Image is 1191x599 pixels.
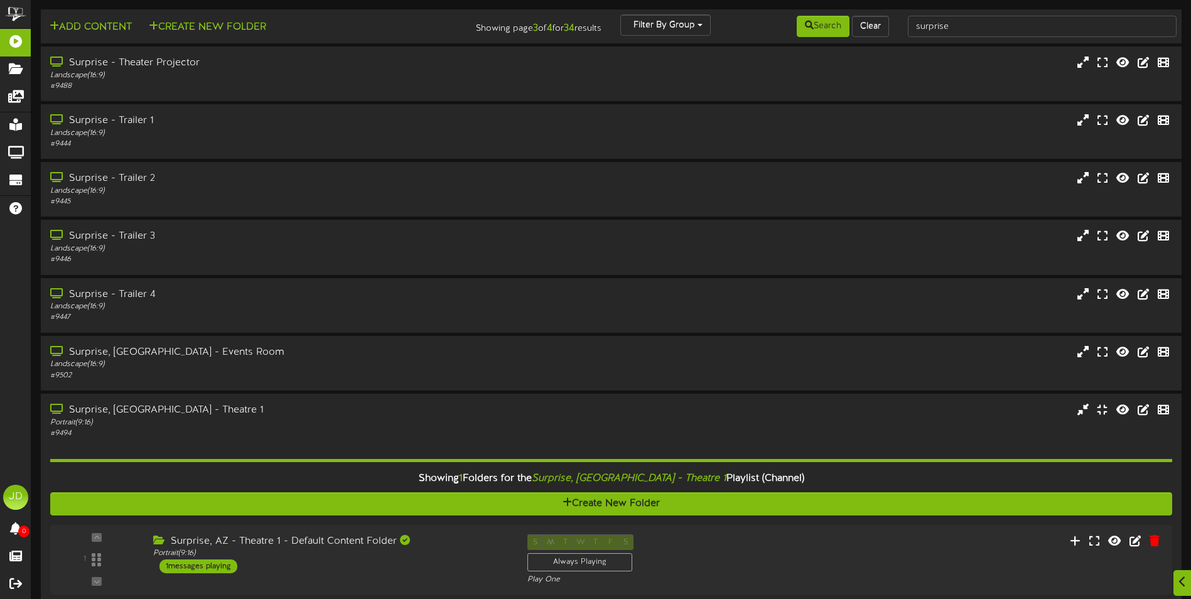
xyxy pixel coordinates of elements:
div: Surprise - Trailer 1 [50,114,507,128]
div: Surprise - Theater Projector [50,56,507,70]
span: 1 [459,473,463,484]
div: # 9446 [50,254,507,265]
div: Portrait ( 9:16 ) [50,418,507,428]
div: Surprise - Trailer 3 [50,229,507,244]
div: # 9445 [50,197,507,207]
div: Portrait ( 9:16 ) [153,548,509,559]
button: Create New Folder [50,492,1172,515]
div: Landscape ( 16:9 ) [50,244,507,254]
div: Surprise - Trailer 4 [50,288,507,302]
div: Landscape ( 16:9 ) [50,186,507,197]
button: Add Content [46,19,136,35]
button: Clear [852,16,889,37]
strong: 4 [547,23,552,34]
strong: 3 [533,23,538,34]
button: Filter By Group [620,14,711,36]
div: # 9488 [50,81,507,92]
button: Search [797,16,849,37]
input: -- Search Playlists by Name -- [908,16,1177,37]
div: Landscape ( 16:9 ) [50,70,507,81]
div: # 9444 [50,139,507,149]
div: Showing Folders for the Playlist (Channel) [41,465,1182,492]
div: JD [3,485,28,510]
div: Landscape ( 16:9 ) [50,359,507,370]
div: # 9494 [50,428,507,439]
div: Landscape ( 16:9 ) [50,301,507,312]
div: Play One [527,575,789,585]
div: Surprise, AZ - Theatre 1 - Default Content Folder [153,534,509,549]
span: 0 [18,526,30,537]
div: Surprise - Trailer 2 [50,171,507,186]
div: Always Playing [527,553,632,571]
div: Showing page of for results [419,14,611,36]
div: Surprise, [GEOGRAPHIC_DATA] - Events Room [50,345,507,360]
i: Surprise, [GEOGRAPHIC_DATA] - Theatre 1 [532,473,726,484]
div: # 9502 [50,370,507,381]
div: # 9447 [50,312,507,323]
div: 1 messages playing [159,559,237,573]
div: Surprise, [GEOGRAPHIC_DATA] - Theatre 1 [50,403,507,418]
button: Create New Folder [145,19,270,35]
div: Landscape ( 16:9 ) [50,128,507,139]
strong: 34 [564,23,574,34]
